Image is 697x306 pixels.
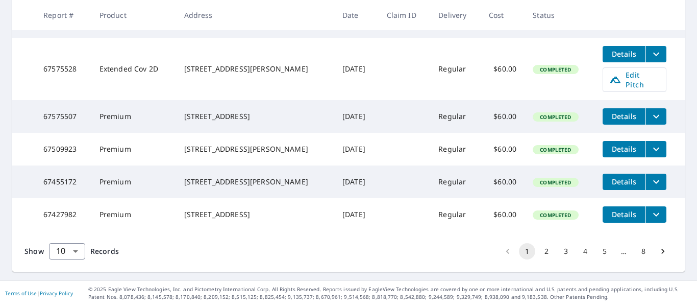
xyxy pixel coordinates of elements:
[645,46,666,62] button: filesDropdownBtn-67575528
[603,174,645,190] button: detailsBtn-67455172
[35,38,91,100] td: 67575528
[334,38,379,100] td: [DATE]
[90,246,119,256] span: Records
[5,290,37,297] a: Terms of Use
[35,166,91,198] td: 67455172
[35,133,91,166] td: 67509923
[91,133,176,166] td: Premium
[334,198,379,231] td: [DATE]
[184,177,326,187] div: [STREET_ADDRESS][PERSON_NAME]
[24,246,44,256] span: Show
[481,198,525,231] td: $60.00
[538,243,555,260] button: Go to page 2
[645,141,666,157] button: filesDropdownBtn-67509923
[645,108,666,125] button: filesDropdownBtn-67575507
[603,67,666,92] a: Edit Pitch
[609,177,639,186] span: Details
[603,46,645,62] button: detailsBtn-67575528
[40,290,73,297] a: Privacy Policy
[334,133,379,166] td: [DATE]
[91,38,176,100] td: Extended Cov 2D
[616,246,632,256] div: …
[481,166,525,198] td: $60.00
[481,38,525,100] td: $60.00
[430,133,480,166] td: Regular
[534,113,577,121] span: Completed
[534,66,577,73] span: Completed
[609,70,660,89] span: Edit Pitch
[430,198,480,231] td: Regular
[534,179,577,186] span: Completed
[603,108,645,125] button: detailsBtn-67575507
[5,290,73,296] p: |
[49,237,85,266] div: 10
[91,166,176,198] td: Premium
[645,174,666,190] button: filesDropdownBtn-67455172
[655,243,671,260] button: Go to next page
[184,64,326,74] div: [STREET_ADDRESS][PERSON_NAME]
[609,111,639,121] span: Details
[603,141,645,157] button: detailsBtn-67509923
[430,166,480,198] td: Regular
[609,49,639,59] span: Details
[498,243,673,260] nav: pagination navigation
[91,100,176,133] td: Premium
[558,243,574,260] button: Go to page 3
[645,206,666,223] button: filesDropdownBtn-67427982
[184,111,326,122] div: [STREET_ADDRESS]
[35,198,91,231] td: 67427982
[334,100,379,133] td: [DATE]
[603,206,645,223] button: detailsBtn-67427982
[609,144,639,154] span: Details
[481,133,525,166] td: $60.00
[609,209,639,219] span: Details
[184,209,326,220] div: [STREET_ADDRESS]
[519,243,535,260] button: page 1
[35,100,91,133] td: 67575507
[534,211,577,219] span: Completed
[184,144,326,154] div: [STREET_ADDRESS][PERSON_NAME]
[577,243,593,260] button: Go to page 4
[430,100,480,133] td: Regular
[91,198,176,231] td: Premium
[430,38,480,100] td: Regular
[334,166,379,198] td: [DATE]
[49,243,85,260] div: Show 10 records
[88,286,692,301] p: © 2025 Eagle View Technologies, Inc. and Pictometry International Corp. All Rights Reserved. Repo...
[534,146,577,153] span: Completed
[635,243,652,260] button: Go to page 8
[481,100,525,133] td: $60.00
[596,243,613,260] button: Go to page 5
